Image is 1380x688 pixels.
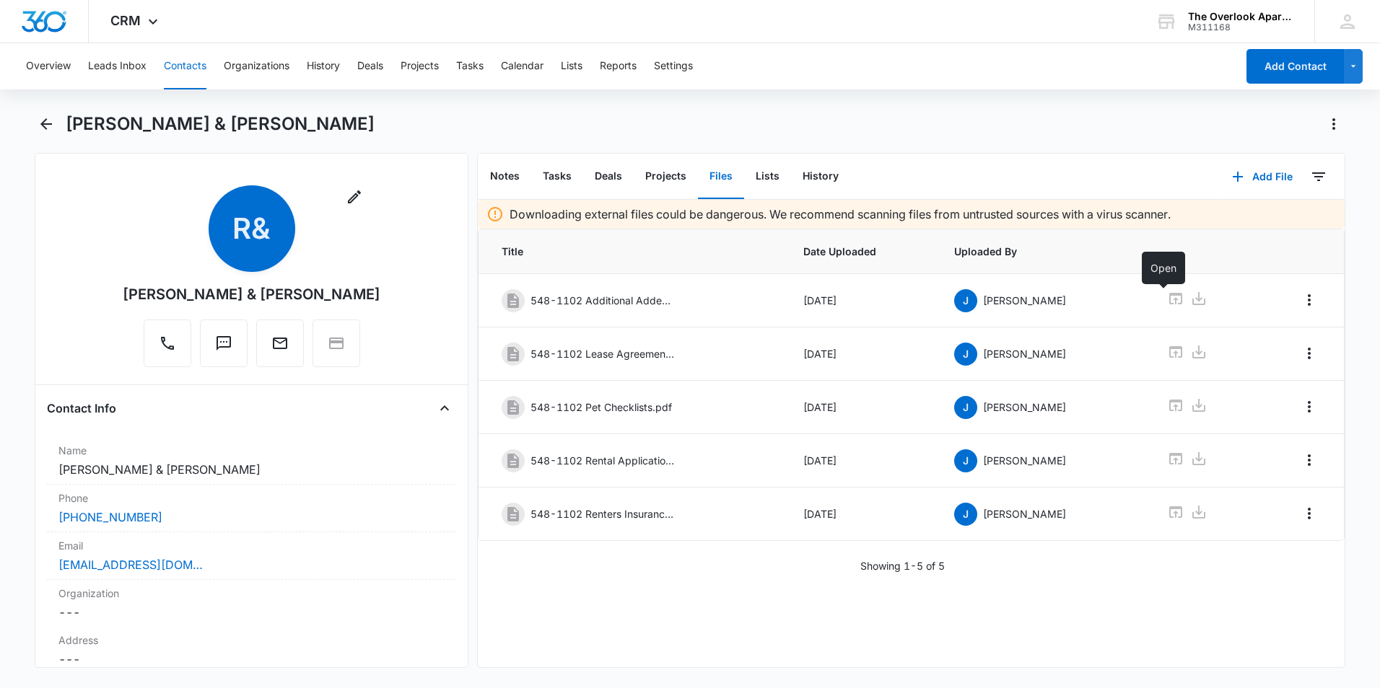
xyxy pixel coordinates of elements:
[983,400,1066,415] p: [PERSON_NAME]
[47,627,456,674] div: Address---
[531,154,583,199] button: Tasks
[954,503,977,526] span: J
[530,346,675,361] p: 548-1102 Lease Agreement.pdf
[1298,395,1321,418] button: Overflow Menu
[954,449,977,472] span: J
[860,558,945,573] p: Showing 1-5 of 5
[88,43,147,89] button: Leads Inbox
[58,443,445,458] label: Name
[58,604,445,621] dd: ---
[58,538,445,553] label: Email
[47,437,456,485] div: Name[PERSON_NAME] & [PERSON_NAME]
[1142,252,1185,284] div: Open
[786,327,937,381] td: [DATE]
[144,319,191,367] button: Call
[502,244,769,259] span: Title
[983,293,1066,308] p: [PERSON_NAME]
[803,244,920,259] span: Date Uploaded
[983,346,1066,361] p: [PERSON_NAME]
[66,113,375,135] h1: [PERSON_NAME] & [PERSON_NAME]
[786,434,937,488] td: [DATE]
[530,506,675,521] p: 548-1102 Renters Insurance.pdf
[47,400,116,417] h4: Contact Info
[256,342,304,354] a: Email
[58,586,445,601] label: Organization
[983,453,1066,468] p: [PERSON_NAME]
[1188,22,1293,32] div: account id
[530,453,675,468] p: 548-1102 Rental Applications.pdf
[47,580,456,627] div: Organization---
[35,113,57,136] button: Back
[200,342,248,354] a: Text
[954,396,977,419] span: J
[144,342,191,354] a: Call
[47,532,456,580] div: Email[EMAIL_ADDRESS][DOMAIN_NAME]
[58,556,203,573] a: [EMAIL_ADDRESS][DOMAIN_NAME]
[433,397,456,420] button: Close
[164,43,206,89] button: Contacts
[600,43,637,89] button: Reports
[510,206,1171,223] p: Downloading external files could be dangerous. We recommend scanning files from untrusted sources...
[954,244,1133,259] span: Uploaded By
[530,400,672,415] p: 548-1102 Pet Checklists.pdf
[47,485,456,532] div: Phone[PHONE_NUMBER]
[26,43,71,89] button: Overview
[224,43,289,89] button: Organizations
[58,508,162,526] a: [PHONE_NUMBER]
[307,43,340,89] button: History
[58,632,445,648] label: Address
[58,490,445,506] label: Phone
[209,185,295,272] span: R&
[1307,165,1330,188] button: Filters
[530,293,675,308] p: 548-1102 Additional Addendums.pdf
[698,154,744,199] button: Files
[479,154,531,199] button: Notes
[1188,11,1293,22] div: account name
[786,381,937,434] td: [DATE]
[954,343,977,366] span: J
[110,13,141,28] span: CRM
[456,43,484,89] button: Tasks
[58,650,445,668] dd: ---
[954,289,977,312] span: J
[256,319,304,367] button: Email
[1298,288,1321,312] button: Overflow Menu
[744,154,791,199] button: Lists
[501,43,543,89] button: Calendar
[983,506,1066,521] p: [PERSON_NAME]
[1322,113,1345,136] button: Actions
[786,274,937,327] td: [DATE]
[123,283,380,305] div: [PERSON_NAME] & [PERSON_NAME]
[791,154,850,199] button: History
[561,43,582,89] button: Lists
[401,43,439,89] button: Projects
[200,319,248,367] button: Text
[1218,159,1307,194] button: Add File
[654,43,693,89] button: Settings
[1298,342,1321,365] button: Overflow Menu
[583,154,634,199] button: Deals
[786,488,937,541] td: [DATE]
[1298,502,1321,525] button: Overflow Menu
[58,461,445,478] dd: [PERSON_NAME] & [PERSON_NAME]
[357,43,383,89] button: Deals
[634,154,698,199] button: Projects
[1246,49,1344,84] button: Add Contact
[1298,449,1321,472] button: Overflow Menu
